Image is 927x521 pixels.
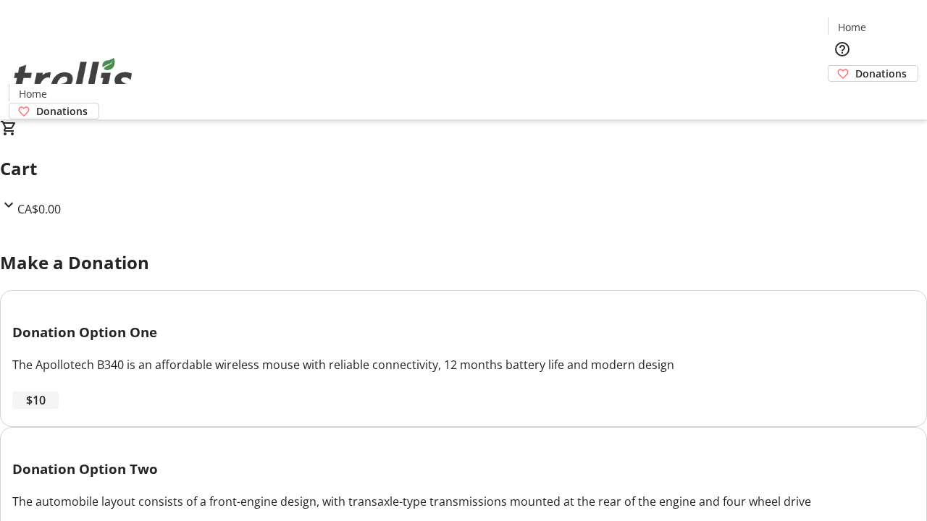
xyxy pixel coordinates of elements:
[9,86,56,101] a: Home
[12,356,915,373] div: The Apollotech B340 is an affordable wireless mouse with reliable connectivity, 12 months battery...
[12,459,915,479] h3: Donation Option Two
[19,86,47,101] span: Home
[26,391,46,409] span: $10
[838,20,866,35] span: Home
[36,103,88,119] span: Donations
[9,103,99,119] a: Donations
[828,82,857,111] button: Cart
[12,322,915,342] h3: Donation Option One
[855,66,907,81] span: Donations
[17,201,61,217] span: CA$0.00
[828,65,918,82] a: Donations
[12,391,59,409] button: $10
[9,42,138,114] img: Orient E2E Organization Bl9wGeQ9no's Logo
[12,493,915,510] div: The automobile layout consists of a front-engine design, with transaxle-type transmissions mounte...
[828,35,857,64] button: Help
[829,20,875,35] a: Home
